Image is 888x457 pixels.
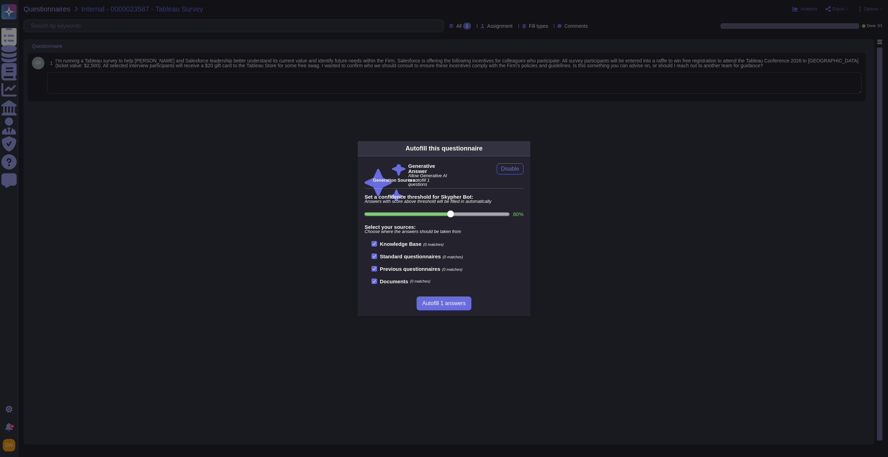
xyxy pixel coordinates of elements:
[405,144,483,153] div: Autofill this questionnaire
[497,163,523,174] button: Disable
[365,199,523,204] span: Answers with score above threshold will be filled in automatically
[442,267,462,271] span: (0 matches)
[423,242,444,247] span: (0 matches)
[380,253,441,259] b: Standard questionnaires
[365,194,523,199] b: Set a confidence threshold for Skypher Bot:
[380,266,440,272] b: Previous questionnaires
[422,301,466,306] span: Autofill 1 answers
[380,279,408,284] b: Documents
[410,279,430,283] span: (0 matches)
[373,178,418,183] b: Generation Sources :
[408,174,449,187] span: Allow Generative AI to autofill 1 questions
[380,241,421,247] b: Knowledge Base
[513,212,523,217] label: 80 %
[365,224,523,230] b: Select your sources:
[417,296,471,310] button: Autofill 1 answers
[408,163,449,174] b: Generative Answer
[365,230,523,234] span: Choose where the answers should be taken from
[443,255,463,259] span: (0 matches)
[501,166,519,172] span: Disable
